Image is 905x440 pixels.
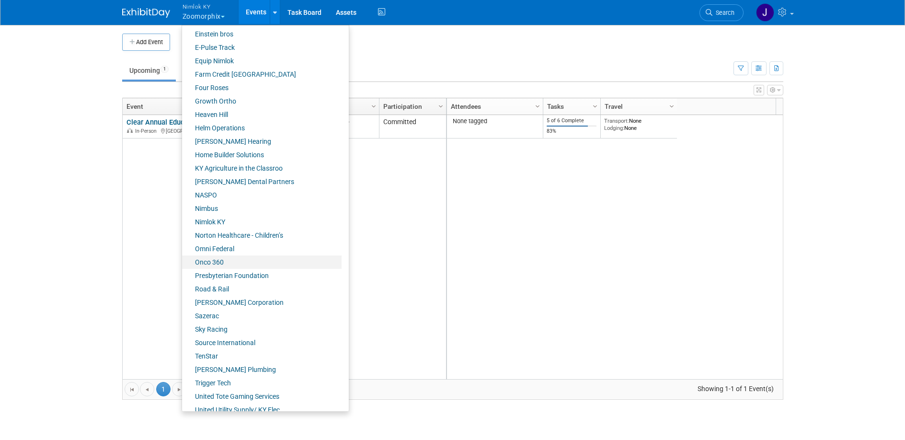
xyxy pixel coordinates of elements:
a: Column Settings [532,98,543,113]
a: Omni Federal [182,242,342,255]
a: Sky Racing [182,323,342,336]
a: Einstein bros [182,27,342,41]
span: Go to the previous page [143,386,151,394]
span: Column Settings [591,103,599,110]
span: Transport: [604,117,629,124]
span: Column Settings [668,103,676,110]
a: Go to the next page [172,382,186,396]
div: None None [604,117,673,131]
a: TenStar [182,349,342,363]
a: Nimlok KY [182,215,342,229]
div: [DATE] [328,126,375,134]
a: Onco 360 [182,255,342,269]
a: Dates [328,98,373,115]
a: Nimbus [182,202,342,215]
a: Trigger Tech [182,376,342,390]
img: ExhibitDay [122,8,170,18]
button: Add Event [122,34,170,51]
span: Column Settings [437,103,445,110]
a: Norton Healthcare - Children’s [182,229,342,242]
div: [GEOGRAPHIC_DATA], [GEOGRAPHIC_DATA] [126,127,320,135]
span: Search [712,9,734,16]
a: Past3 [178,61,215,80]
a: Sazerac [182,309,342,323]
a: Upcoming1 [122,61,176,80]
td: Committed [379,115,446,139]
a: Home Builder Solutions [182,148,342,162]
a: Growth Ortho [182,94,342,108]
a: Source International [182,336,342,349]
a: Four Roses [182,81,342,94]
a: United Tote Gaming Services [182,390,342,403]
a: KY Agriculture in the Classroo [182,162,342,175]
a: Tasks [547,98,594,115]
a: Equip Nimlok [182,54,342,68]
span: Showing 1-1 of 1 Event(s) [688,382,782,395]
span: 1 [160,66,169,73]
a: Travel [605,98,671,115]
a: Helm Operations [182,121,342,135]
a: Participation [383,98,440,115]
a: Road & Rail [182,282,342,296]
a: [PERSON_NAME] Plumbing [182,363,342,376]
a: NASPO [182,188,342,202]
a: [PERSON_NAME] Corporation [182,296,342,309]
a: Presbyterian Foundation [182,269,342,282]
a: Go to the first page [125,382,139,396]
div: 5 of 6 Complete [547,117,596,124]
a: United Utility Supply/ KY Elec [182,403,342,417]
a: Column Settings [435,98,446,113]
span: Go to the first page [128,386,136,394]
span: 1 [156,382,171,396]
img: In-Person Event [127,128,133,133]
span: Nimlok KY [183,1,225,12]
a: Event [126,98,318,115]
a: Search [699,4,744,21]
div: [DATE] [328,118,375,126]
a: Column Settings [666,98,677,113]
img: Jamie Dunn [756,3,774,22]
span: Lodging: [604,125,624,131]
div: None tagged [450,117,539,125]
a: Clear Annual Education Conference #2558296 [126,118,272,127]
a: [PERSON_NAME] Hearing [182,135,342,148]
div: 83% [547,128,596,135]
span: Column Settings [534,103,541,110]
a: E-Pulse Track [182,41,342,54]
span: In-Person [135,128,160,134]
span: Go to the next page [175,386,183,394]
a: Attendees [451,98,537,115]
a: Go to the previous page [140,382,154,396]
a: [PERSON_NAME] Dental Partners [182,175,342,188]
a: Farm Credit [GEOGRAPHIC_DATA] [182,68,342,81]
a: Column Settings [590,98,600,113]
a: Heaven Hill [182,108,342,121]
span: Column Settings [370,103,378,110]
a: Column Settings [368,98,379,113]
